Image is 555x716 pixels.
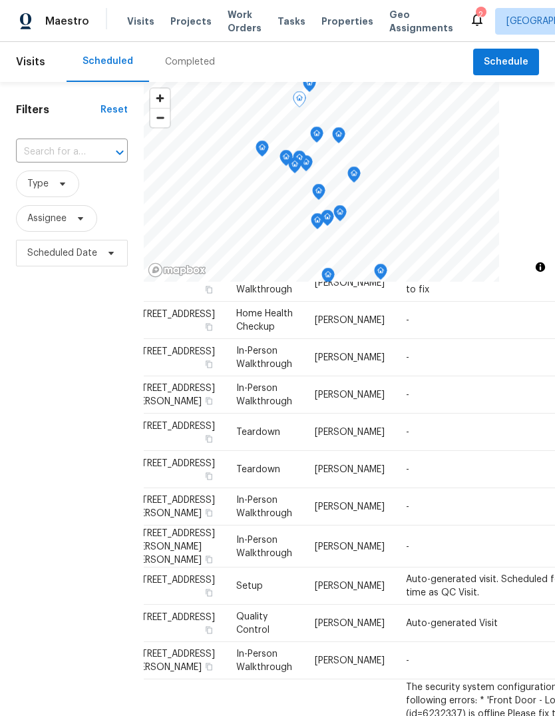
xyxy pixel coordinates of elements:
[293,151,306,171] div: Map marker
[148,262,206,278] a: Mapbox homepage
[27,246,97,260] span: Scheduled Date
[288,157,301,178] div: Map marker
[277,17,305,26] span: Tasks
[203,624,215,636] button: Copy Address
[406,656,409,665] span: -
[132,649,215,672] span: [STREET_ADDRESS][PERSON_NAME]
[312,184,325,204] div: Map marker
[333,205,347,226] div: Map marker
[236,384,292,406] span: In-Person Walkthrough
[321,210,334,230] div: Map marker
[16,47,45,77] span: Visits
[132,496,215,518] span: [STREET_ADDRESS][PERSON_NAME]
[315,390,385,400] span: [PERSON_NAME]
[389,8,453,35] span: Geo Assignments
[236,465,280,474] span: Teardown
[256,141,269,161] div: Map marker
[315,581,385,591] span: [PERSON_NAME]
[315,502,385,512] span: [PERSON_NAME]
[165,55,215,69] div: Completed
[406,541,409,551] span: -
[132,613,215,622] span: [STREET_ADDRESS]
[236,649,292,672] span: In-Person Walkthrough
[279,150,293,171] div: Map marker
[315,428,385,437] span: [PERSON_NAME]
[203,507,215,519] button: Copy Address
[150,89,170,108] button: Zoom in
[236,581,263,591] span: Setup
[406,353,409,362] span: -
[315,656,385,665] span: [PERSON_NAME]
[293,91,306,112] div: Map marker
[236,346,292,369] span: In-Person Walkthrough
[374,264,387,284] div: Map marker
[132,384,215,406] span: [STREET_ADDRESS][PERSON_NAME]
[132,347,215,356] span: [STREET_ADDRESS]
[406,428,409,437] span: -
[150,108,170,127] button: Zoom out
[299,155,313,176] div: Map marker
[203,470,215,482] button: Copy Address
[27,177,49,190] span: Type
[203,661,215,673] button: Copy Address
[315,541,385,551] span: [PERSON_NAME]
[132,528,215,564] span: [STREET_ADDRESS][PERSON_NAME][PERSON_NAME]
[310,127,323,147] div: Map marker
[311,213,324,234] div: Map marker
[536,260,544,274] span: Toggle attribution
[315,353,385,362] span: [PERSON_NAME]
[203,284,215,296] button: Copy Address
[170,15,212,28] span: Projects
[203,587,215,599] button: Copy Address
[203,358,215,370] button: Copy Address
[321,15,373,28] span: Properties
[110,143,129,162] button: Open
[83,55,133,68] div: Scheduled
[532,259,548,275] button: Toggle attribution
[236,428,280,437] span: Teardown
[45,15,89,28] span: Maestro
[303,76,316,97] div: Map marker
[315,278,385,288] span: [PERSON_NAME]
[236,272,292,294] span: In-Person Walkthrough
[406,465,409,474] span: -
[203,395,215,407] button: Copy Address
[132,422,215,431] span: [STREET_ADDRESS]
[203,553,215,565] button: Copy Address
[315,619,385,628] span: [PERSON_NAME]
[476,8,485,21] div: 2
[16,142,91,163] input: Search for an address...
[484,54,528,71] span: Schedule
[236,496,292,518] span: In-Person Walkthrough
[132,272,215,282] span: [STREET_ADDRESS]
[236,309,293,332] span: Home Health Checkup
[406,502,409,512] span: -
[236,612,270,635] span: Quality Control
[132,575,215,585] span: [STREET_ADDRESS]
[16,103,100,117] h1: Filters
[144,82,499,282] canvas: Map
[321,268,335,288] div: Map marker
[203,433,215,445] button: Copy Address
[315,316,385,325] span: [PERSON_NAME]
[406,619,498,628] span: Auto-generated Visit
[315,465,385,474] span: [PERSON_NAME]
[228,8,262,35] span: Work Orders
[27,212,67,225] span: Assignee
[332,127,345,148] div: Map marker
[203,321,215,333] button: Copy Address
[347,167,361,187] div: Map marker
[406,316,409,325] span: -
[100,103,128,117] div: Reset
[473,49,539,76] button: Schedule
[406,390,409,400] span: -
[132,310,215,319] span: [STREET_ADDRESS]
[236,535,292,557] span: In-Person Walkthrough
[127,15,154,28] span: Visits
[132,459,215,468] span: [STREET_ADDRESS]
